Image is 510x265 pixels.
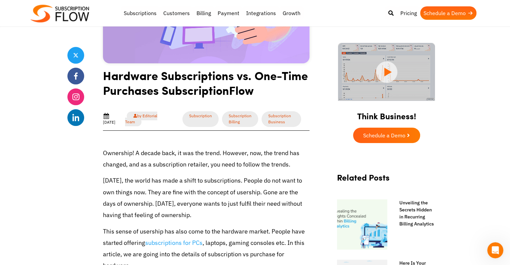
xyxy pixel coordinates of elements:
[103,68,309,103] h1: Hardware Subscriptions vs. One-Time Purchases SubscriptionFlow
[487,242,503,258] iframe: Intercom live chat
[397,6,420,20] a: Pricing
[103,175,309,221] p: [DATE], the world has made a shift to subscriptions. People do not want to own things now. They a...
[193,6,214,20] a: Billing
[125,112,157,126] a: by Editorial Team
[214,6,243,20] a: Payment
[420,6,476,20] a: Schedule a Demo
[120,6,160,20] a: Subscriptions
[353,128,420,143] a: Schedule a Demo
[262,111,301,127] a: Subscription Business
[31,5,89,22] img: Subscriptionflow
[393,199,436,227] a: Unveiling the Secrets Hidden in Recurring Billing Analytics
[243,6,279,20] a: Integrations
[160,6,193,20] a: Customers
[182,111,219,127] a: Subscription
[279,6,304,20] a: Growth
[103,113,119,125] div: [DATE]
[222,111,258,127] a: Subscription Billing
[338,43,435,101] img: intro video
[337,199,387,250] img: Unveiling-the-Secrets-Hidden-in-Billing-Analytics
[363,133,405,138] span: Schedule a Demo
[145,239,203,247] a: subscriptions for PCs
[337,173,436,189] h2: Related Posts
[330,103,443,124] h2: Think Business!
[103,147,309,170] p: Ownership! A decade back, it was the trend. However, now, the trend has changed, and as a subscri...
